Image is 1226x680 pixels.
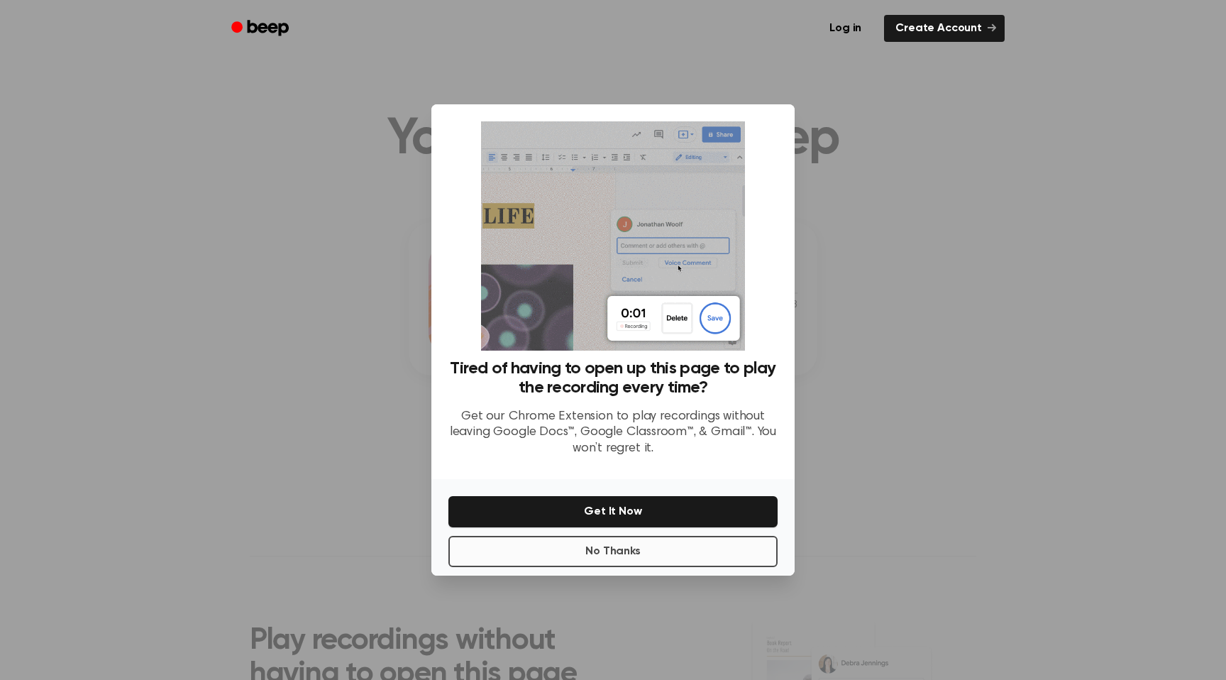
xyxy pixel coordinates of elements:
h3: Tired of having to open up this page to play the recording every time? [448,359,778,397]
a: Create Account [884,15,1005,42]
a: Log in [815,12,876,45]
button: No Thanks [448,536,778,567]
button: Get It Now [448,496,778,527]
a: Beep [221,15,302,43]
p: Get our Chrome Extension to play recordings without leaving Google Docs™, Google Classroom™, & Gm... [448,409,778,457]
img: Beep extension in action [481,121,744,351]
